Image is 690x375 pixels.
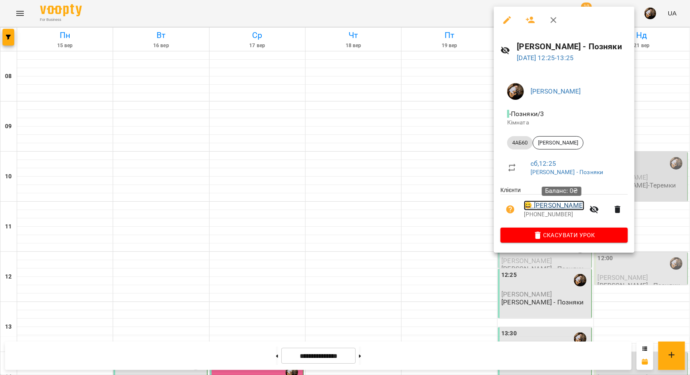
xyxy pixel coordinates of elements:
button: Візит ще не сплачено. Додати оплату? [500,200,521,220]
span: [PERSON_NAME] [533,139,583,147]
a: 😀 [PERSON_NAME] [524,200,584,210]
h6: [PERSON_NAME] - Позняки [517,40,628,53]
a: сб , 12:25 [531,160,556,167]
a: [PERSON_NAME] - Позняки [531,169,603,175]
div: [PERSON_NAME] [533,136,584,149]
img: fda2f0eb3ca6540f3b2ae8d2fbf4dedb.jpg [507,83,524,100]
a: [DATE] 12:25-13:25 [517,54,574,62]
span: Скасувати Урок [507,230,621,240]
span: 4АБ60 [507,139,533,147]
button: Скасувати Урок [500,228,628,243]
a: [PERSON_NAME] [531,87,581,95]
p: [PHONE_NUMBER] [524,210,584,219]
span: - Позняки/3 [507,110,546,118]
span: Баланс: 0₴ [545,187,578,195]
ul: Клієнти [500,186,628,228]
p: Кімната [507,119,621,127]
